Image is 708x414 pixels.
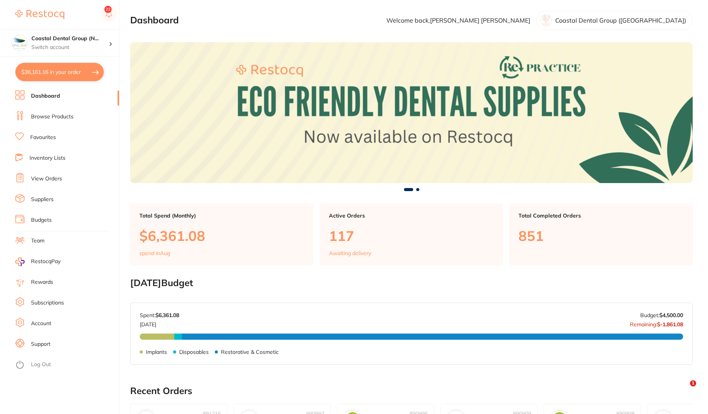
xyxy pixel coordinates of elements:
a: Log Out [31,361,51,368]
strong: $6,361.08 [155,312,179,319]
p: Active Orders [329,213,494,219]
p: 117 [329,228,494,244]
button: $36,161.16 in your order [15,63,104,81]
a: RestocqPay [15,257,60,266]
h4: Coastal Dental Group (Newcastle) [31,35,109,43]
p: Awaiting delivery [329,250,371,256]
img: Restocq Logo [15,10,64,19]
span: 1 [690,380,696,386]
a: Browse Products [31,113,74,121]
img: Dashboard [130,42,693,183]
a: Support [31,340,51,348]
strong: $4,500.00 [659,312,683,319]
a: Inventory Lists [29,154,65,162]
h2: [DATE] Budget [130,278,693,288]
span: RestocqPay [31,258,60,265]
img: Coastal Dental Group (Newcastle) [12,35,27,51]
h2: Dashboard [130,15,179,26]
p: [DATE] [140,318,179,327]
a: Subscriptions [31,299,64,307]
a: Rewards [31,278,53,286]
a: Restocq Logo [15,6,64,23]
a: Dashboard [31,92,60,100]
p: Disposables [179,349,209,355]
a: Active Orders117Awaiting delivery [320,203,503,265]
p: Remaining: [630,318,683,327]
iframe: Intercom live chat [674,380,693,399]
p: Total Spend (Monthly) [139,213,304,219]
a: Suppliers [31,196,54,203]
a: Total Completed Orders851 [509,203,693,265]
p: spend in Aug [139,250,170,256]
a: Total Spend (Monthly)$6,361.08spend inAug [130,203,314,265]
p: Switch account [31,44,109,51]
button: Log Out [15,359,117,371]
p: Welcome back, [PERSON_NAME] [PERSON_NAME] [386,17,530,24]
a: Favourites [30,134,56,141]
a: Budgets [31,216,52,224]
p: Spent: [140,312,179,318]
a: View Orders [31,175,62,183]
a: Account [31,320,51,327]
p: 851 [518,228,683,244]
p: $6,361.08 [139,228,304,244]
p: Budget: [640,312,683,318]
p: Implants [146,349,167,355]
h2: Recent Orders [130,386,693,396]
img: RestocqPay [15,257,25,266]
p: Total Completed Orders [518,213,683,219]
p: Coastal Dental Group ([GEOGRAPHIC_DATA]) [555,17,686,24]
strong: $-1,861.08 [657,321,683,328]
a: Team [31,237,44,245]
p: Restorative & Cosmetic [221,349,279,355]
